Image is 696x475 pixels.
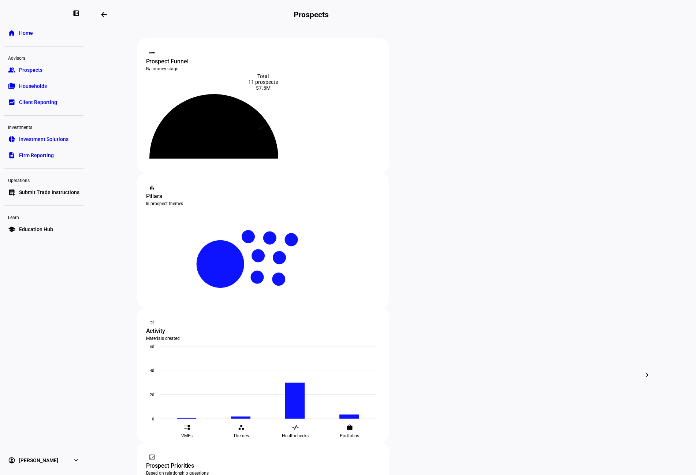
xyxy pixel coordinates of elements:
[72,457,80,464] eth-mat-symbol: expand_more
[148,453,156,461] mat-icon: fact_check
[148,49,156,56] mat-icon: steppers
[4,63,83,77] a: groupProspects
[19,457,58,464] span: [PERSON_NAME]
[146,335,380,341] div: Materials created
[19,66,42,74] span: Prospects
[4,122,83,132] div: Investments
[4,52,83,63] div: Advisors
[8,99,15,106] eth-mat-symbol: bid_landscape
[150,393,154,397] text: 20
[146,85,380,91] div: $7.5M
[8,66,15,74] eth-mat-symbol: group
[72,10,80,17] eth-mat-symbol: left_panel_close
[340,433,359,439] span: Portfolios
[292,424,299,431] eth-mat-symbol: vital_signs
[150,345,154,349] text: 60
[19,99,57,106] span: Client Reporting
[4,132,83,146] a: pie_chartInvestment Solutions
[152,417,154,422] text: 0
[282,433,309,439] span: Healthchecks
[146,66,380,72] div: By journey stage
[19,189,79,196] span: Submit Trade Instructions
[8,189,15,196] eth-mat-symbol: list_alt_add
[233,433,249,439] span: Themes
[8,457,15,464] eth-mat-symbol: account_circle
[4,212,83,222] div: Learn
[148,319,156,326] mat-icon: monitoring
[146,192,380,201] div: Pillars
[148,184,156,191] mat-icon: bar_chart
[4,95,83,110] a: bid_landscapeClient Reporting
[8,226,15,233] eth-mat-symbol: school
[19,226,53,233] span: Education Hub
[238,424,245,431] eth-mat-symbol: workspaces
[8,29,15,37] eth-mat-symbol: home
[100,10,108,19] mat-icon: arrow_backwards
[4,175,83,185] div: Operations
[146,201,380,207] div: In prospect themes
[19,29,33,37] span: Home
[4,148,83,163] a: descriptionFirm Reporting
[150,368,154,373] text: 40
[8,82,15,90] eth-mat-symbol: folder_copy
[19,82,47,90] span: Households
[346,424,353,431] eth-mat-symbol: work
[146,79,380,85] div: 11 prospects
[146,73,380,79] div: Total
[8,152,15,159] eth-mat-symbol: description
[643,371,652,379] mat-icon: chevron_right
[146,327,380,335] div: Activity
[4,26,83,40] a: homeHome
[146,57,380,66] div: Prospect Funnel
[184,424,190,431] eth-mat-symbol: event_list
[146,461,380,470] div: Prospect Priorities
[19,152,54,159] span: Firm Reporting
[8,136,15,143] eth-mat-symbol: pie_chart
[4,79,83,93] a: folder_copyHouseholds
[294,10,329,19] h2: Prospects
[19,136,68,143] span: Investment Solutions
[181,433,193,439] span: VMEs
